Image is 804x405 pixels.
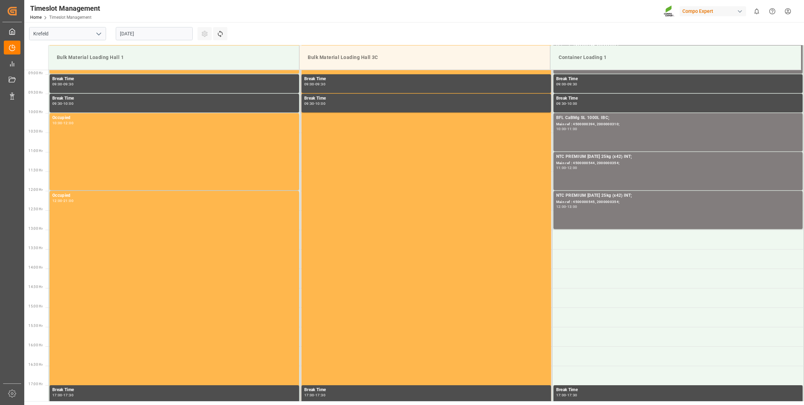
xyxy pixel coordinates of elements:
[116,27,193,40] input: DD.MM.YYYY
[28,110,43,114] span: 10:00 Hr
[556,153,800,160] div: NTC PREMIUM [DATE] 25kg (x42) INT;
[567,166,577,169] div: 12:00
[28,129,43,133] span: 10:30 Hr
[556,115,800,121] div: BFL CaBMg SL 1000L IBC;
[749,3,764,19] button: show 0 new notifications
[52,387,296,394] div: Break Time
[304,102,314,105] div: 09:30
[29,27,106,40] input: Type to search/select
[63,102,73,105] div: 10:00
[28,304,43,308] span: 15:00 Hr
[28,149,43,153] span: 11:00 Hr
[62,394,63,397] div: -
[664,5,675,17] img: Screenshot%202023-09-29%20at%2010.02.21.png_1712312052.png
[556,166,566,169] div: 11:00
[556,387,800,394] div: Break Time
[680,5,749,18] button: Compo Expert
[314,394,315,397] div: -
[680,6,746,16] div: Compo Expert
[556,199,800,205] div: Main ref : 4500000545, 2000000354;
[52,76,296,83] div: Break Time
[62,199,63,202] div: -
[556,127,566,130] div: 10:00
[52,121,62,125] div: 10:00
[63,121,73,125] div: 12:00
[93,28,104,39] button: open menu
[566,127,567,130] div: -
[315,83,325,86] div: 09:30
[566,83,567,86] div: -
[52,95,296,102] div: Break Time
[28,188,43,192] span: 12:00 Hr
[556,76,800,83] div: Break Time
[28,324,43,328] span: 15:30 Hr
[28,285,43,289] span: 14:30 Hr
[28,91,43,94] span: 09:30 Hr
[304,394,314,397] div: 17:00
[52,102,62,105] div: 09:30
[52,192,296,199] div: Occupied
[63,394,73,397] div: 17:30
[566,102,567,105] div: -
[556,394,566,397] div: 17:00
[567,205,577,208] div: 13:00
[28,363,43,366] span: 16:30 Hr
[305,51,544,64] div: Bulk Material Loading Hall 3C
[567,102,577,105] div: 10:00
[62,83,63,86] div: -
[556,160,800,166] div: Main ref : 4500000544, 2000000354;
[567,83,577,86] div: 09:30
[556,51,795,64] div: Container Loading 1
[52,83,62,86] div: 09:00
[28,168,43,172] span: 11:30 Hr
[30,3,100,14] div: Timeslot Management
[566,394,567,397] div: -
[62,102,63,105] div: -
[304,83,314,86] div: 09:00
[556,192,800,199] div: NTC PREMIUM [DATE] 25kg (x42) INT;
[63,199,73,202] div: 21:00
[314,102,315,105] div: -
[566,205,567,208] div: -
[28,343,43,347] span: 16:00 Hr
[52,199,62,202] div: 12:00
[52,394,62,397] div: 17:00
[556,83,566,86] div: 09:00
[304,95,548,102] div: Break Time
[556,95,800,102] div: Break Time
[54,51,294,64] div: Bulk Material Loading Hall 1
[28,246,43,250] span: 13:30 Hr
[63,83,73,86] div: 09:30
[566,166,567,169] div: -
[764,3,780,19] button: Help Center
[556,205,566,208] div: 12:00
[567,394,577,397] div: 17:30
[28,207,43,211] span: 12:30 Hr
[28,382,43,386] span: 17:00 Hr
[314,83,315,86] div: -
[556,102,566,105] div: 09:30
[52,115,296,121] div: Occupied
[567,127,577,130] div: 11:00
[315,394,325,397] div: 17:30
[62,121,63,125] div: -
[28,71,43,75] span: 09:00 Hr
[28,227,43,230] span: 13:00 Hr
[315,102,325,105] div: 10:00
[28,265,43,269] span: 14:00 Hr
[30,15,42,20] a: Home
[304,76,548,83] div: Break Time
[304,387,548,394] div: Break Time
[556,121,800,127] div: Main ref : 4500000394, 2000000310;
